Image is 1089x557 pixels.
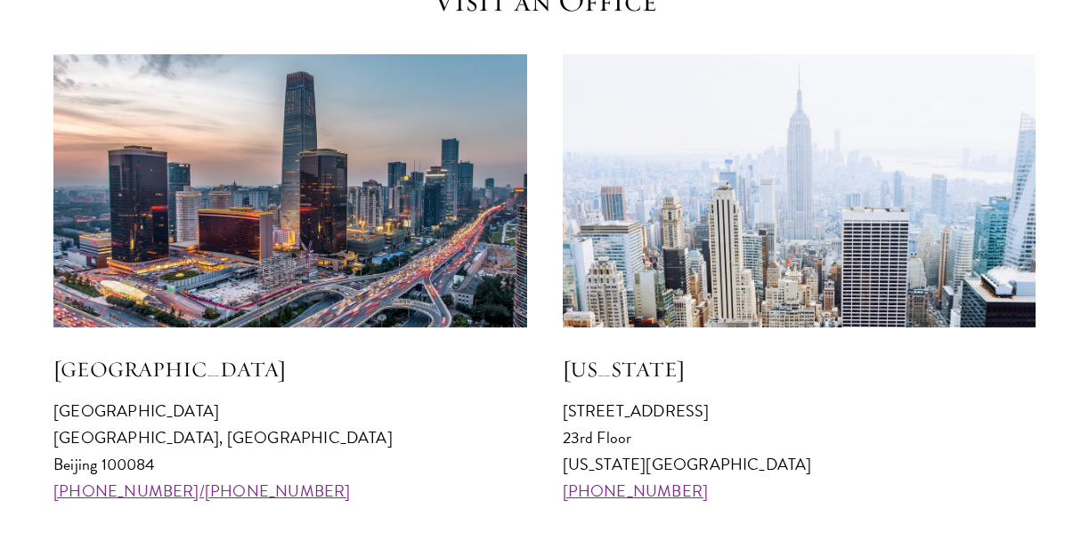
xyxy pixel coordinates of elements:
[53,479,351,503] a: [PHONE_NUMBER]/[PHONE_NUMBER]
[563,398,1036,505] p: [STREET_ADDRESS] 23rd Floor [US_STATE][GEOGRAPHIC_DATA]
[53,398,527,505] p: [GEOGRAPHIC_DATA] [GEOGRAPHIC_DATA], [GEOGRAPHIC_DATA] Beijing 100084
[563,354,1036,384] h5: [US_STATE]
[563,479,709,503] a: [PHONE_NUMBER]
[53,354,527,384] h5: [GEOGRAPHIC_DATA]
